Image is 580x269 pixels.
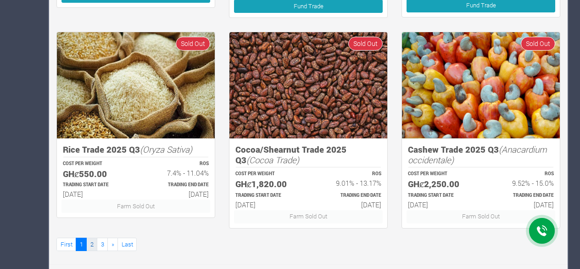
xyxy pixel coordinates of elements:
img: growforme image [402,32,560,138]
p: Estimated Trading End Date [489,192,554,199]
h6: 9.52% - 15.0% [489,179,554,187]
h6: [DATE] [489,200,554,209]
p: Estimated Trading End Date [144,182,209,189]
h5: GHȼ2,250.00 [408,179,473,189]
p: COST PER WEIGHT [235,171,300,177]
span: Sold Out [176,37,210,50]
h5: GHȼ550.00 [63,169,128,179]
h6: 7.4% - 11.04% [144,169,209,177]
h5: Cocoa/Shearnut Trade 2025 Q3 [235,144,381,165]
a: Last [117,238,137,251]
img: growforme image [57,32,215,138]
h6: [DATE] [235,200,300,209]
p: Estimated Trading Start Date [63,182,128,189]
a: 3 [97,238,108,251]
p: ROS [489,171,554,177]
a: First [56,238,76,251]
a: 1 [76,238,87,251]
h6: 9.01% - 13.17% [317,179,381,187]
p: ROS [317,171,381,177]
span: Sold Out [348,37,383,50]
h5: Cashew Trade 2025 Q3 [408,144,554,165]
i: (Anacardium occidentale) [408,143,547,166]
a: 2 [86,238,97,251]
h6: [DATE] [408,200,473,209]
p: COST PER WEIGHT [63,160,128,167]
h5: Rice Trade 2025 Q3 [63,144,209,155]
nav: Page Navigation [56,238,560,251]
h6: [DATE] [144,190,209,198]
span: Sold Out [521,37,555,50]
img: growforme image [229,32,387,138]
span: » [112,240,114,248]
h5: GHȼ1,820.00 [235,179,300,189]
h6: [DATE] [317,200,381,209]
i: (Cocoa Trade) [246,154,299,166]
i: (Oryza Sativa) [140,143,192,155]
p: COST PER WEIGHT [408,171,473,177]
p: ROS [144,160,209,167]
h6: [DATE] [63,190,128,198]
p: Estimated Trading Start Date [408,192,473,199]
p: Estimated Trading End Date [317,192,381,199]
p: Estimated Trading Start Date [235,192,300,199]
